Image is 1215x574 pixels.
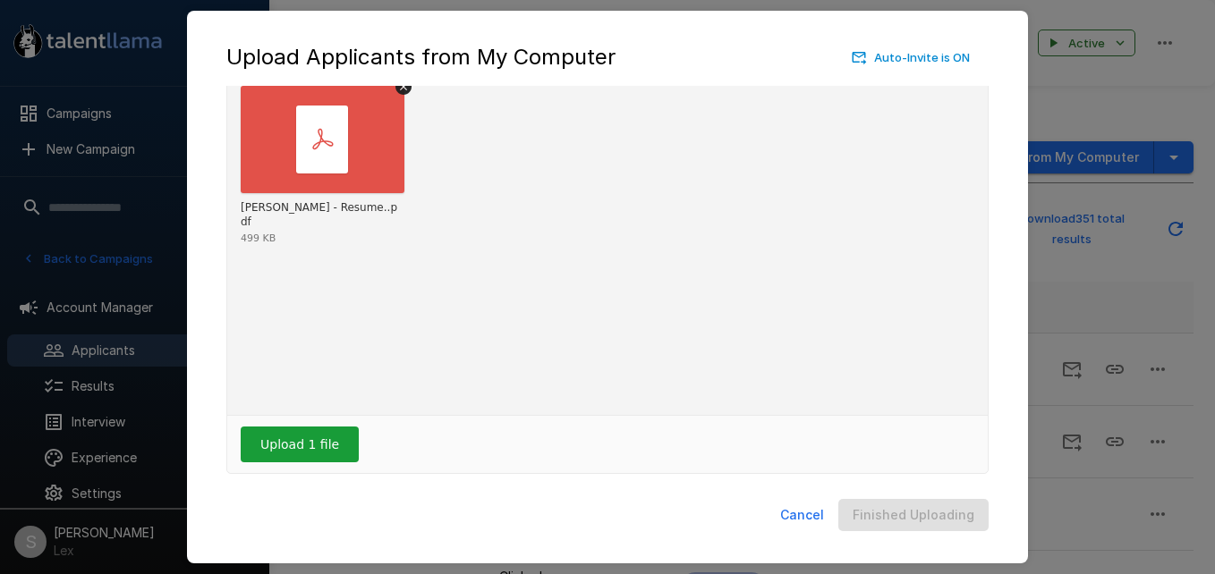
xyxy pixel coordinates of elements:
[395,79,412,95] button: Remove file
[226,43,989,72] div: Upload Applicants from My Computer
[241,426,359,462] button: Upload 1 file
[226,27,989,474] div: Uppy Dashboard
[241,201,400,229] div: Johnry Ligsay - Resume..pdf
[241,233,276,243] div: 499 KB
[773,499,831,532] button: Cancel
[848,44,974,72] button: Auto-Invite is ON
